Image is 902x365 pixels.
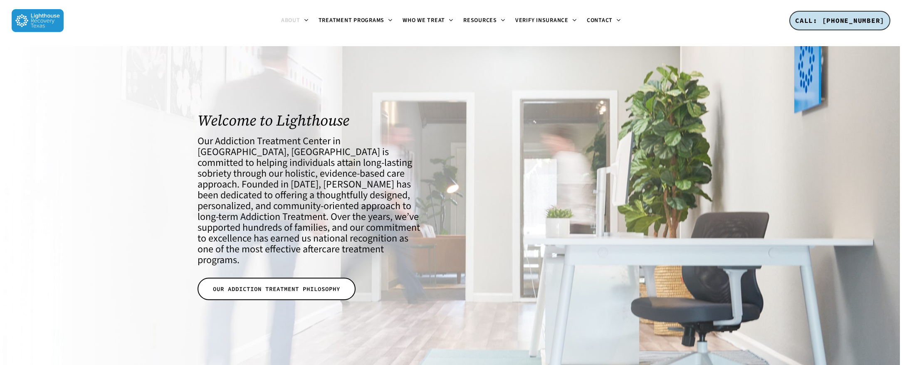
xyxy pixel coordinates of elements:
[795,16,885,25] span: CALL: [PHONE_NUMBER]
[582,17,626,24] a: Contact
[281,16,300,25] span: About
[276,17,314,24] a: About
[198,112,425,129] h1: Welcome to Lighthouse
[789,11,890,31] a: CALL: [PHONE_NUMBER]
[398,17,458,24] a: Who We Treat
[515,16,568,25] span: Verify Insurance
[198,136,425,266] h4: Our Addiction Treatment Center in [GEOGRAPHIC_DATA], [GEOGRAPHIC_DATA] is committed to helping in...
[12,9,64,32] img: Lighthouse Recovery Texas
[458,17,510,24] a: Resources
[463,16,497,25] span: Resources
[403,16,445,25] span: Who We Treat
[198,278,356,300] a: OUR ADDICTION TREATMENT PHILOSOPHY
[314,17,398,24] a: Treatment Programs
[213,285,340,293] span: OUR ADDICTION TREATMENT PHILOSOPHY
[587,16,613,25] span: Contact
[510,17,582,24] a: Verify Insurance
[319,16,385,25] span: Treatment Programs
